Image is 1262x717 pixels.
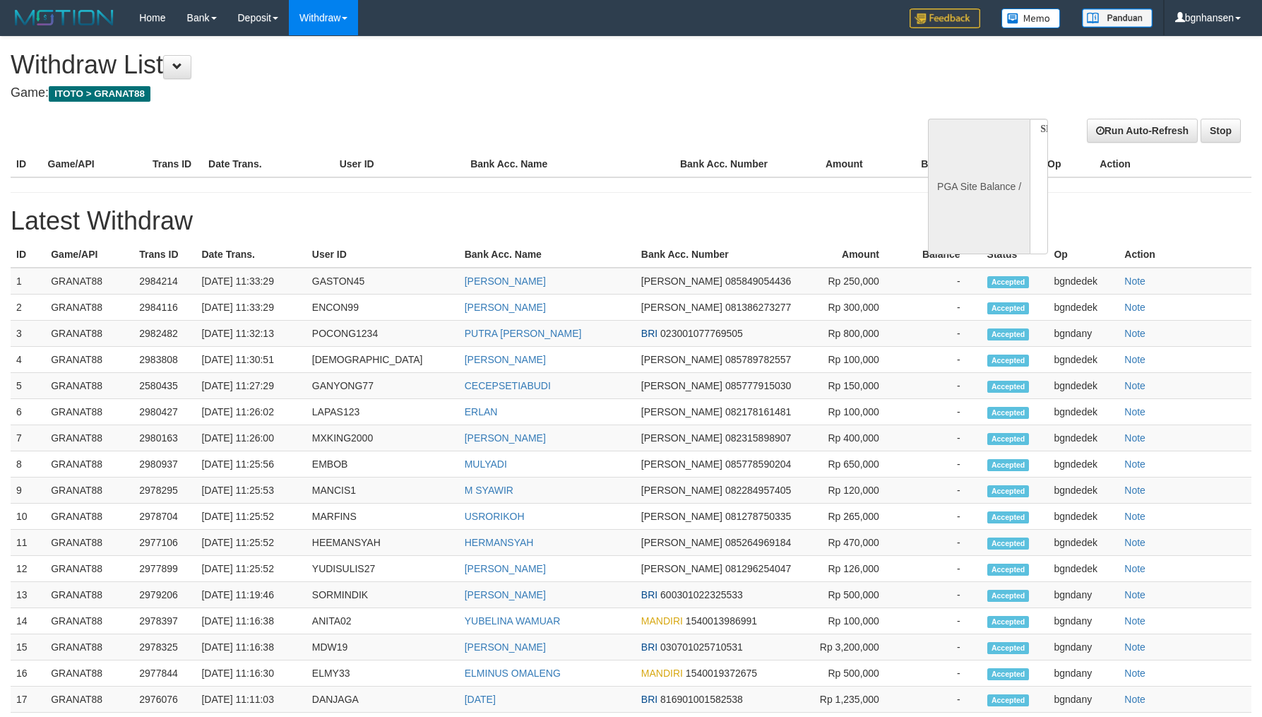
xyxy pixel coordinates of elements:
[196,660,306,687] td: [DATE] 11:16:30
[725,406,791,417] span: 082178161481
[11,608,45,634] td: 14
[203,151,334,177] th: Date Trans.
[306,399,459,425] td: LAPAS123
[1124,641,1145,653] a: Note
[674,151,779,177] th: Bank Acc. Number
[805,268,900,295] td: Rp 250,000
[641,641,657,653] span: BRI
[1001,8,1061,28] img: Button%20Memo.svg
[725,485,791,496] span: 082284957405
[641,406,722,417] span: [PERSON_NAME]
[987,433,1030,445] span: Accepted
[306,530,459,556] td: HEEMANSYAH
[11,347,45,373] td: 4
[805,373,900,399] td: Rp 150,000
[987,276,1030,288] span: Accepted
[1048,425,1119,451] td: bgndedek
[900,582,982,608] td: -
[45,295,133,321] td: GRANAT88
[465,151,674,177] th: Bank Acc. Name
[1124,537,1145,548] a: Note
[805,321,900,347] td: Rp 800,000
[306,687,459,713] td: DANJAGA
[1124,485,1145,496] a: Note
[900,478,982,504] td: -
[196,268,306,295] td: [DATE] 11:33:29
[987,407,1030,419] span: Accepted
[1124,694,1145,705] a: Note
[45,582,133,608] td: GRANAT88
[45,478,133,504] td: GRANAT88
[1094,151,1251,177] th: Action
[1042,151,1094,177] th: Op
[196,295,306,321] td: [DATE] 11:33:29
[641,458,722,470] span: [PERSON_NAME]
[987,538,1030,550] span: Accepted
[1048,504,1119,530] td: bgndedek
[1048,478,1119,504] td: bgndedek
[1048,268,1119,295] td: bgndedek
[725,302,791,313] span: 081386273277
[987,381,1030,393] span: Accepted
[900,530,982,556] td: -
[465,275,546,287] a: [PERSON_NAME]
[1201,119,1241,143] a: Stop
[465,354,546,365] a: [PERSON_NAME]
[45,242,133,268] th: Game/API
[11,399,45,425] td: 6
[465,537,534,548] a: HERMANSYAH
[306,660,459,687] td: ELMY33
[133,268,196,295] td: 2984214
[196,687,306,713] td: [DATE] 11:11:03
[133,634,196,660] td: 2978325
[1124,302,1145,313] a: Note
[884,151,980,177] th: Balance
[910,8,980,28] img: Feedback.jpg
[1048,242,1119,268] th: Op
[196,242,306,268] th: Date Trans.
[1124,511,1145,522] a: Note
[1124,458,1145,470] a: Note
[1124,615,1145,627] a: Note
[45,399,133,425] td: GRANAT88
[196,504,306,530] td: [DATE] 11:25:52
[11,51,827,79] h1: Withdraw List
[11,660,45,687] td: 16
[306,295,459,321] td: ENCON99
[660,589,743,600] span: 600301022325533
[1048,373,1119,399] td: bgndedek
[306,321,459,347] td: POCONG1234
[45,530,133,556] td: GRANAT88
[987,590,1030,602] span: Accepted
[1048,451,1119,478] td: bgndedek
[900,425,982,451] td: -
[1048,321,1119,347] td: bgndany
[725,537,791,548] span: 085264969184
[11,556,45,582] td: 12
[196,634,306,660] td: [DATE] 11:16:38
[1048,295,1119,321] td: bgndedek
[1124,328,1145,339] a: Note
[641,589,657,600] span: BRI
[1124,563,1145,574] a: Note
[465,302,546,313] a: [PERSON_NAME]
[45,634,133,660] td: GRANAT88
[987,642,1030,654] span: Accepted
[196,608,306,634] td: [DATE] 11:16:38
[805,425,900,451] td: Rp 400,000
[196,425,306,451] td: [DATE] 11:26:00
[987,616,1030,628] span: Accepted
[306,608,459,634] td: ANITA02
[1124,275,1145,287] a: Note
[987,564,1030,576] span: Accepted
[805,608,900,634] td: Rp 100,000
[641,328,657,339] span: BRI
[196,347,306,373] td: [DATE] 11:30:51
[641,485,722,496] span: [PERSON_NAME]
[1124,354,1145,365] a: Note
[45,608,133,634] td: GRANAT88
[805,295,900,321] td: Rp 300,000
[725,563,791,574] span: 081296254047
[11,373,45,399] td: 5
[900,373,982,399] td: -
